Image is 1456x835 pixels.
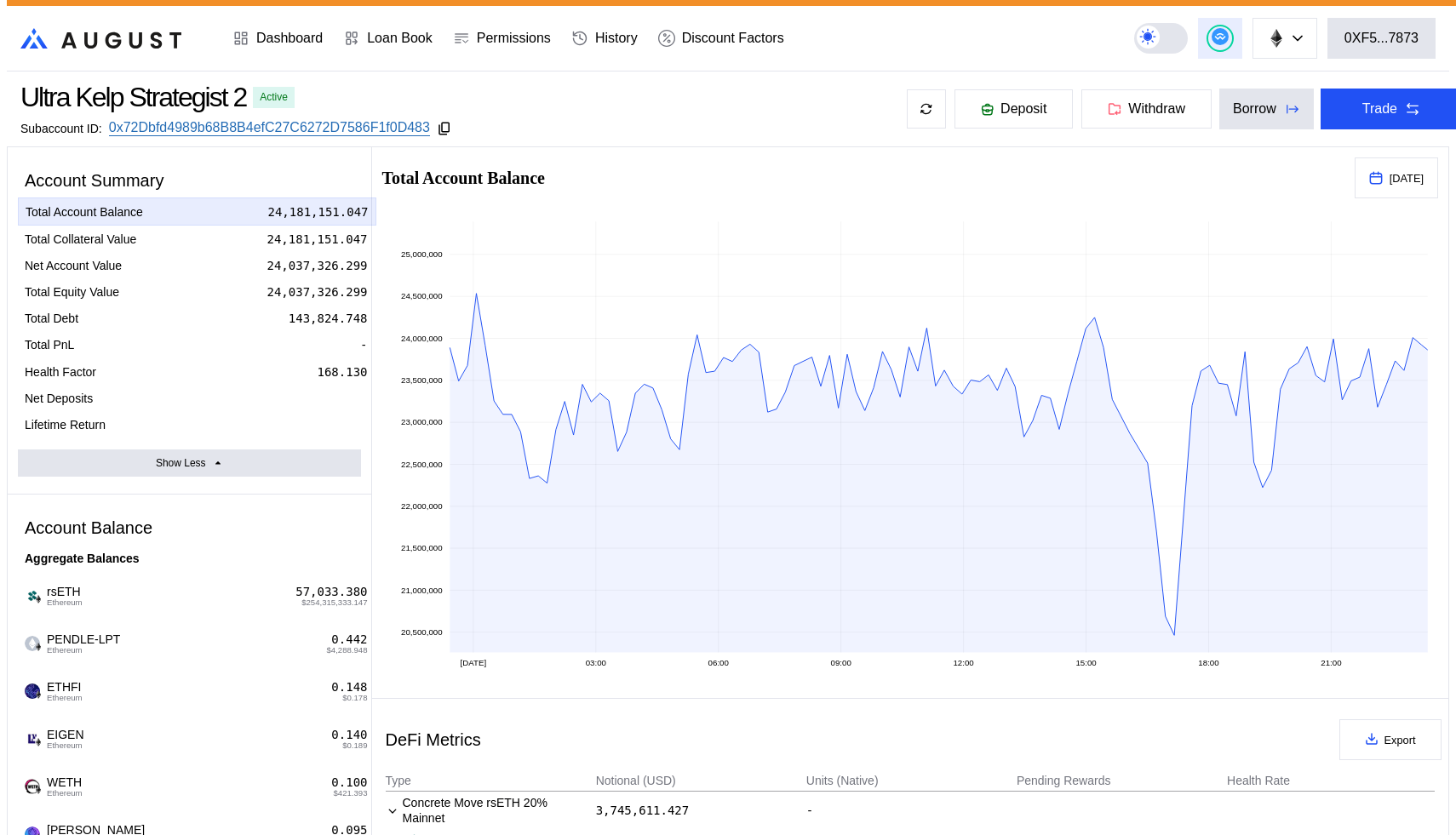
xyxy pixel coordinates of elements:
[222,7,333,70] a: Dashboard
[401,460,443,469] text: 22,500,000
[401,249,443,259] text: 25,000,000
[585,658,606,667] text: 03:00
[1267,29,1286,48] img: chain logo
[18,512,361,545] div: Account Balance
[1000,101,1046,117] span: Deposit
[331,775,367,790] div: 0.100
[331,632,367,647] div: 0.442
[1327,18,1436,59] button: 0XF5...7873
[1075,658,1097,667] text: 15:00
[360,391,367,406] div: -
[47,646,120,655] span: Ethereum
[333,7,443,70] a: Loan Book
[47,741,84,750] span: Ethereum
[260,91,288,103] div: Active
[708,658,729,667] text: 06:00
[953,658,974,667] text: 12:00
[367,31,433,46] div: Loan Book
[25,337,74,352] div: Total PnL
[561,7,648,70] a: History
[25,258,122,273] div: Net Account Value
[401,586,443,595] text: 21,000,000
[830,658,851,667] text: 09:00
[40,680,83,702] span: ETHFI
[25,779,40,794] img: weth.png
[401,334,443,343] text: 24,000,000
[1017,774,1111,787] div: Pending Rewards
[386,795,593,826] div: Concrete Move rsETH 20% Mainnet
[267,284,367,300] div: 24,037,326.299
[1233,101,1276,117] div: Borrow
[25,588,40,603] img: Icon___Dark.png
[40,585,83,607] span: rsETH
[342,741,367,750] span: $0.189
[34,738,43,746] img: svg+xml,%3c
[477,31,551,46] div: Permissions
[648,7,794,70] a: Discount Factors
[20,122,102,135] div: Subaccount ID:
[331,728,367,742] div: 0.140
[256,31,323,46] div: Dashboard
[1390,172,1424,185] span: [DATE]
[386,774,411,787] div: Type
[401,291,443,300] text: 24,500,000
[47,789,83,798] span: Ethereum
[34,786,43,794] img: svg+xml,%3c
[47,598,83,607] span: Ethereum
[109,120,430,136] a: 0x72Dbfd4989b68B8B4efC27C6272D7586F1f0D483
[1253,18,1317,59] button: chain logo
[25,636,40,651] img: empty-token.png
[1362,101,1397,117] div: Trade
[1339,719,1442,760] button: Export
[1321,658,1342,667] text: 21:00
[386,730,481,750] div: DeFi Metrics
[401,375,443,385] text: 23,500,000
[1219,89,1314,129] button: Borrow
[1198,658,1219,667] text: 18:00
[333,789,367,798] span: $421.393
[806,795,1014,826] div: -
[267,232,367,247] div: 24,181,151.047
[954,89,1074,129] button: Deposit
[34,643,43,651] img: svg+xml,%3c
[34,690,43,699] img: svg+xml,%3c
[326,646,367,655] span: $4,288.948
[1227,774,1290,787] div: Health Rate
[267,204,368,220] div: 24,181,151.047
[1355,157,1438,198] button: [DATE]
[682,31,784,46] div: Discount Factors
[1384,734,1416,746] span: Export
[18,164,361,197] div: Account Summary
[401,543,443,552] text: 21,500,000
[401,417,443,426] text: 23,000,000
[25,731,40,746] img: eigen.jpg
[596,804,690,817] div: 3,745,611.427
[34,595,43,603] img: svg+xml,%3c
[460,658,486,667] text: [DATE]
[443,7,561,70] a: Permissions
[360,417,367,432] div: -
[317,364,367,380] div: 168.130
[295,585,367,599] div: 57,033.380
[18,545,361,572] div: Aggregate Balances
[596,774,676,787] div: Notional (USD)
[342,694,367,702] span: $0.178
[1128,101,1185,117] span: Withdraw
[40,775,83,798] span: WETH
[1081,89,1212,129] button: Withdraw
[47,694,83,702] span: Ethereum
[289,311,368,326] div: 143,824.748
[301,598,367,607] span: $254,315,333.147
[156,457,206,469] div: Show Less
[25,311,78,326] div: Total Debt
[26,204,143,220] div: Total Account Balance
[40,728,84,750] span: EIGEN
[18,449,361,477] button: Show Less
[20,82,246,113] div: Ultra Kelp Strategist 2
[25,391,93,406] div: Net Deposits
[1344,31,1419,46] div: 0XF5...7873
[360,337,367,352] div: -
[25,417,106,432] div: Lifetime Return
[382,169,1341,186] h2: Total Account Balance
[40,632,120,655] span: PENDLE-LPT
